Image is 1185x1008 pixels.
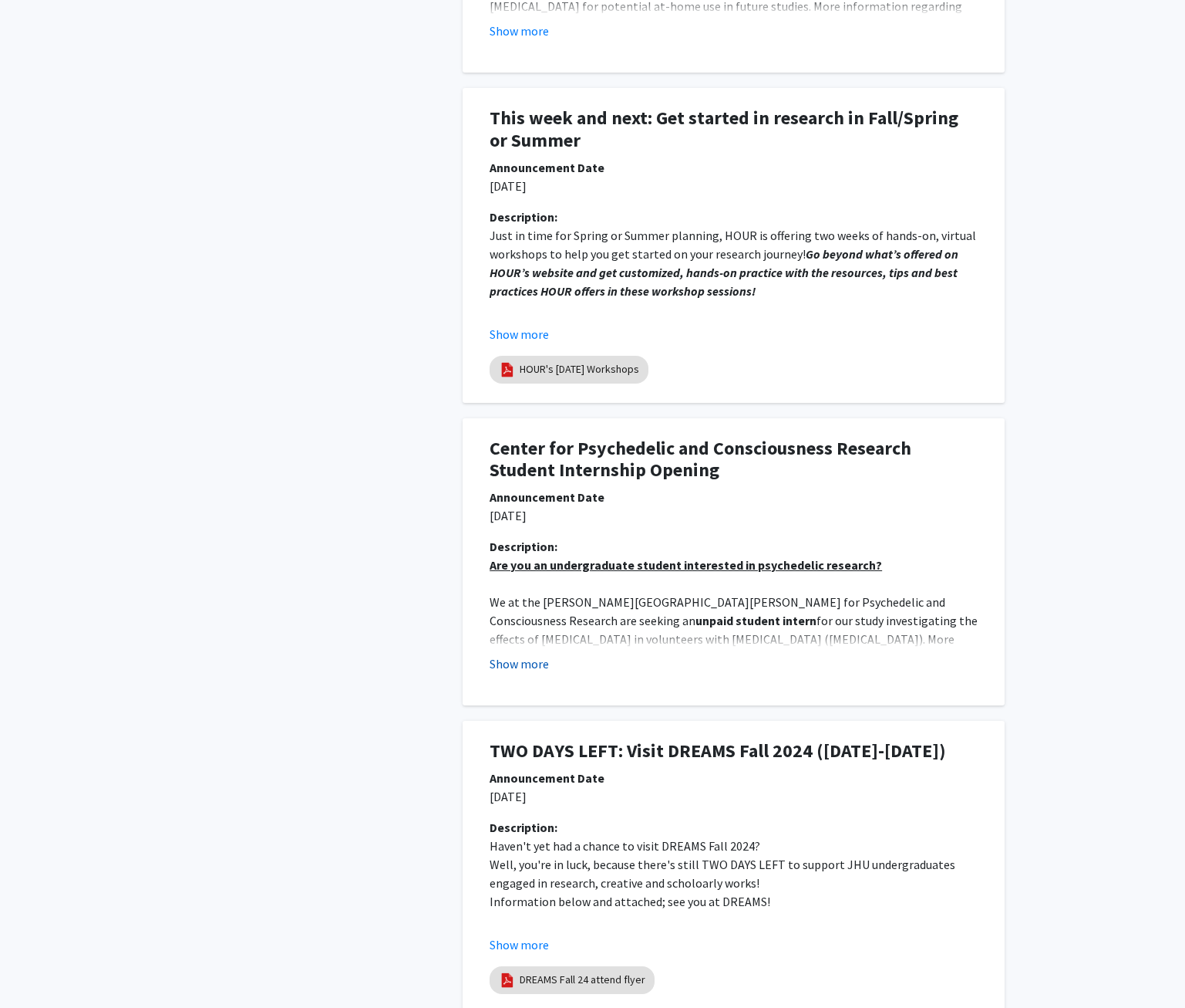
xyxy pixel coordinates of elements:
p: We at the [PERSON_NAME][GEOGRAPHIC_DATA][PERSON_NAME] for Psychedelic and Consciousness Research ... [490,593,978,667]
div: Announcement Date [490,769,978,787]
p: [DATE] [490,506,978,525]
button: Show more [490,22,549,40]
iframe: Chat [12,939,66,996]
img: pdf_icon.png [499,361,516,378]
strong: unpaid student intern [695,613,816,628]
div: Announcement Date [490,488,978,506]
button: Show more [490,325,549,343]
p: [DATE] [490,177,978,195]
h1: TWO DAYS LEFT: Visit DREAMS Fall 2024 ([DATE]-[DATE]) [490,740,978,763]
button: Show more [490,935,549,954]
p: [DATE] [490,787,978,806]
a: HOUR's [DATE] Workshops [520,361,639,377]
div: Announcement Date [490,158,978,177]
button: Show more [490,655,549,673]
span: Well, you're in luck, because there's still TWO DAYS LEFT to support JHU undergraduates engaged i... [490,857,958,891]
u: Are you an undergraduate student interested in psychedelic research? [490,557,882,573]
span: Information below and attached; see you at DREAMS! [490,894,770,909]
a: DREAMS Fall 24 attend flyer [520,972,645,988]
h1: This week and next: Get started in research in Fall/Spring or Summer [490,107,978,152]
div: Description: [490,818,978,837]
span: Just in time for Spring or Summer planning, HOUR is offering two weeks of hands-on, virtual works... [490,228,978,262]
div: Description: [490,208,978,226]
em: Go beyond what’s offered on HOUR’s website and get customized, hands-on practice with the resourc... [490,246,961,299]
h1: Center for Psychedelic and Consciousness Research Student Internship Opening [490,438,978,482]
div: Description: [490,537,978,556]
img: pdf_icon.png [499,972,516,989]
span: Haven't yet had a chance to visit DREAMS Fall 2024? [490,838,760,854]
